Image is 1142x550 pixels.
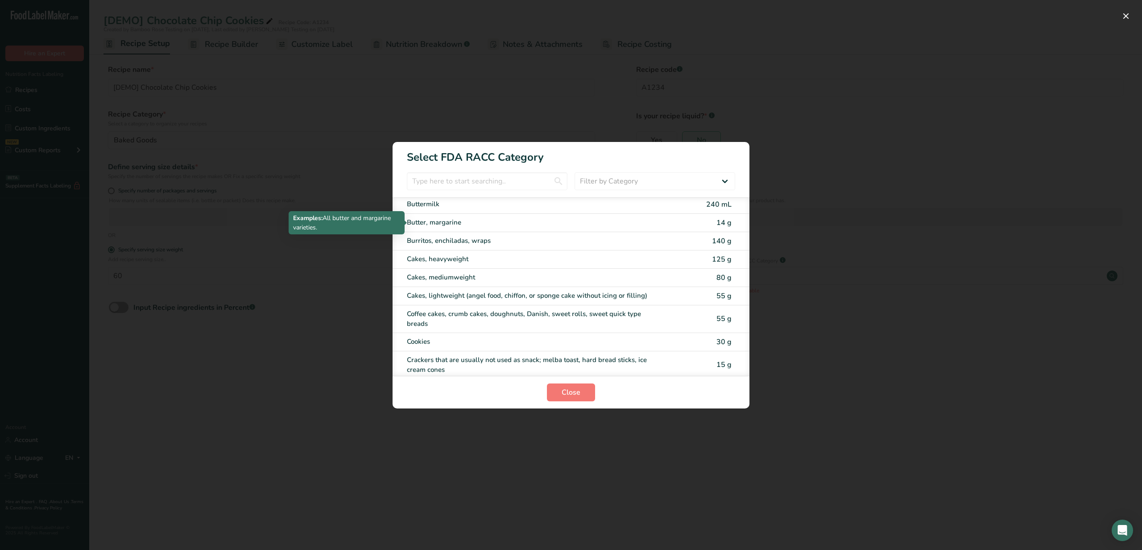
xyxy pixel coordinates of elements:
div: Open Intercom Messenger [1112,520,1133,541]
div: Coffee cakes, crumb cakes, doughnuts, Danish, sweet rolls, sweet quick type breads [407,309,660,329]
span: 55 g [716,314,732,324]
div: Cakes, lightweight (angel food, chiffon, or sponge cake without icing or filling) [407,291,660,301]
div: Butter, margarine [407,217,660,228]
span: 140 g [712,236,732,246]
span: Close [562,387,580,398]
span: 125 g [712,254,732,264]
div: Burritos, enchiladas, wraps [407,236,660,246]
span: 14 g [716,218,732,228]
b: Examples: [293,214,323,222]
div: Cakes, mediumweight [407,272,660,283]
span: 15 g [716,360,732,370]
div: Crackers that are usually not used as snack; melba toast, hard bread sticks, ice cream cones [407,355,660,375]
h1: Select FDA RACC Category [393,142,749,165]
span: 30 g [716,337,732,347]
div: Buttermilk [407,199,660,209]
span: 55 g [716,291,732,301]
div: Cakes, heavyweight [407,254,660,264]
span: 240 mL [706,200,732,209]
div: Cookies [407,337,660,347]
span: 80 g [716,273,732,283]
input: Type here to start searching.. [407,172,567,190]
button: Close [547,383,595,401]
p: All butter and margarine varieties. [293,213,400,232]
